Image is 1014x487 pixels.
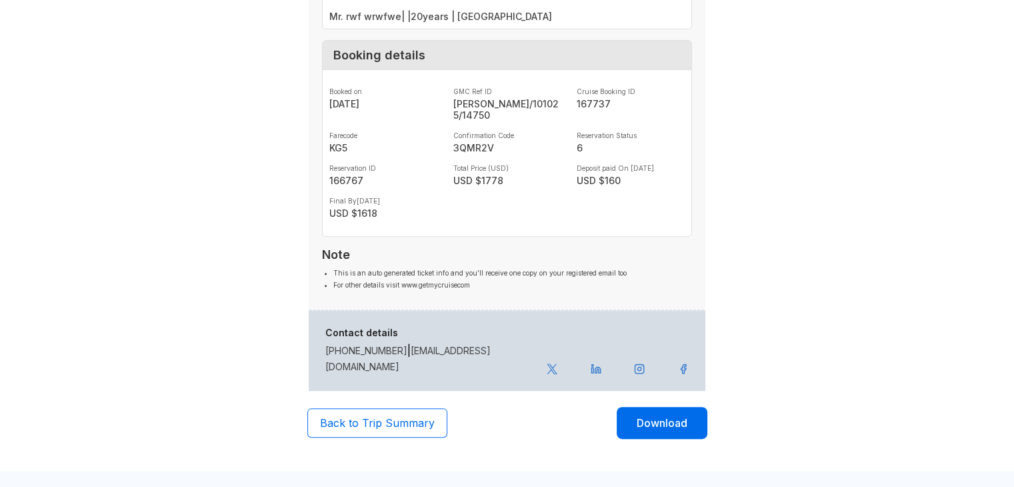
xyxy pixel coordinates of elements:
[637,415,687,431] span: Download
[577,98,685,109] strong: 167737
[325,328,531,339] h6: Contact details
[329,175,437,186] strong: 166767
[323,41,691,70] div: Booking details
[453,164,561,172] label: Total Price (USD)
[577,175,685,186] strong: USD $ 160
[307,408,447,438] button: Back to Trip Summary
[577,87,685,95] label: Cruise Booking ID
[577,131,685,139] label: Reservation Status
[329,207,437,219] strong: USD $ 1618
[329,197,437,205] label: Final By [DATE]
[333,267,692,279] li: This is an auto generated ticket info and you’ll receive one copy on your registered email too
[453,98,561,121] strong: [PERSON_NAME]/101025/14750
[322,248,692,262] h3: Note
[329,142,437,153] strong: KG5
[329,11,685,22] strong: Mr. rwf wrwfwe | | 20 years | [GEOGRAPHIC_DATA]
[453,175,561,186] strong: USD $ 1778
[453,131,561,139] label: Confirmation Code
[329,131,437,139] label: Farecode
[453,87,561,95] label: GMC Ref ID
[329,87,437,95] label: Booked on
[317,328,539,374] div: |
[329,98,437,109] strong: [DATE]
[329,164,437,172] label: Reservation ID
[617,407,707,439] button: Download
[325,345,407,356] a: [PHONE_NUMBER]
[333,279,692,291] li: For other details visit www.getmycruisecom
[577,164,685,172] label: Deposit paid On [DATE]
[577,142,685,153] strong: 6
[453,142,561,153] strong: 3QMR2V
